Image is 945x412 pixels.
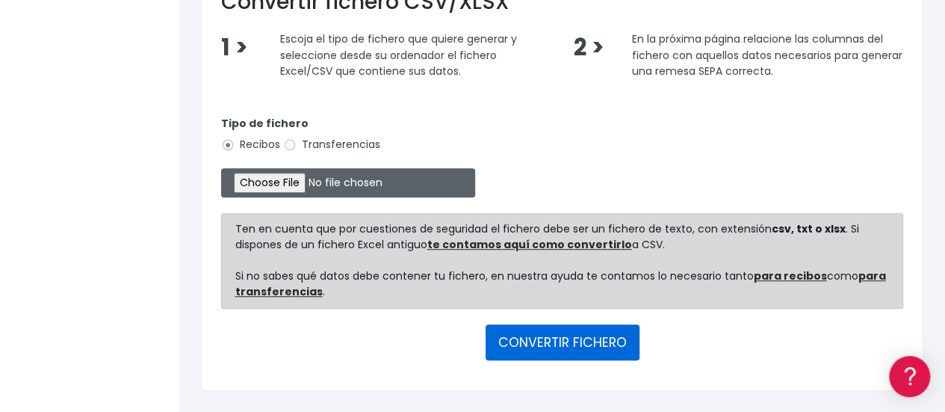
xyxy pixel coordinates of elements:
span: Escoja el tipo de fichero que quiere generar y seleccione desde su ordenador el fichero Excel/CSV... [280,31,517,79]
strong: csv, txt o xlsx [772,221,846,236]
label: Transferencias [283,137,380,153]
button: CONVERTIR FICHERO [486,325,639,360]
label: Recibos [221,137,280,153]
a: te contamos aquí como convertirlo [427,237,632,252]
span: 2 > [573,31,604,64]
a: para recibos [754,268,827,283]
strong: Tipo de fichero [221,116,309,131]
div: Ten en cuenta que por cuestiones de seguridad el fichero debe ser un fichero de texto, con extens... [221,213,903,309]
a: para transferencias [235,268,886,299]
span: 1 > [221,31,248,64]
span: En la próxima página relacione las columnas del fichero con aquellos datos necesarios para genera... [632,31,902,79]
